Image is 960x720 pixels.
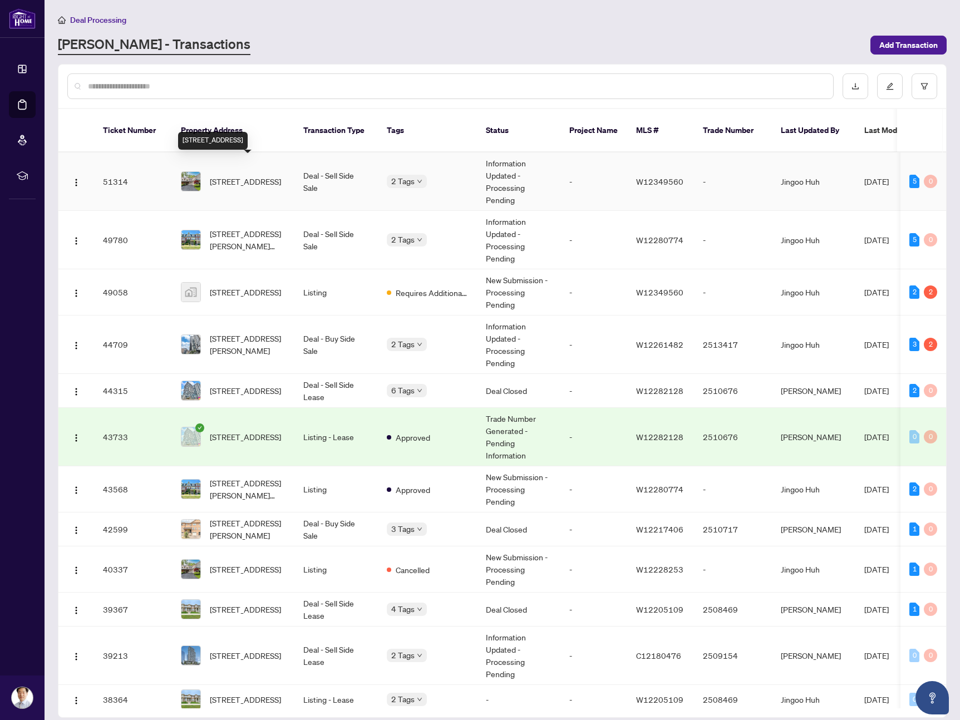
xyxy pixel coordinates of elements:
[72,387,81,396] img: Logo
[636,484,683,494] span: W12280774
[294,269,378,315] td: Listing
[477,546,560,593] td: New Submission - Processing Pending
[396,431,430,443] span: Approved
[877,73,903,99] button: edit
[909,338,919,351] div: 3
[864,564,889,574] span: [DATE]
[72,486,81,495] img: Logo
[477,109,560,152] th: Status
[694,374,772,408] td: 2510676
[636,650,681,660] span: C12180476
[94,408,172,466] td: 43733
[294,512,378,546] td: Deal - Buy Side Sale
[772,109,855,152] th: Last Updated By
[560,374,627,408] td: -
[210,384,281,397] span: [STREET_ADDRESS]
[58,35,250,55] a: [PERSON_NAME] - Transactions
[909,649,919,662] div: 0
[94,269,172,315] td: 49058
[294,211,378,269] td: Deal - Sell Side Sale
[181,172,200,191] img: thumbnail-img
[772,269,855,315] td: Jingoo Huh
[210,431,281,443] span: [STREET_ADDRESS]
[72,606,81,615] img: Logo
[294,627,378,685] td: Deal - Sell Side Lease
[294,315,378,374] td: Deal - Buy Side Sale
[67,480,85,498] button: Logo
[694,685,772,714] td: 2508469
[94,685,172,714] td: 38364
[477,374,560,408] td: Deal Closed
[772,627,855,685] td: [PERSON_NAME]
[181,381,200,400] img: thumbnail-img
[909,522,919,536] div: 1
[294,593,378,627] td: Deal - Sell Side Lease
[181,480,200,499] img: thumbnail-img
[843,73,868,99] button: download
[67,336,85,353] button: Logo
[920,82,928,90] span: filter
[924,563,937,576] div: 0
[855,109,956,152] th: Last Modified Date
[924,384,937,397] div: 0
[417,526,422,532] span: down
[210,175,281,188] span: [STREET_ADDRESS]
[864,484,889,494] span: [DATE]
[67,428,85,446] button: Logo
[924,603,937,616] div: 0
[67,382,85,400] button: Logo
[864,604,889,614] span: [DATE]
[772,512,855,546] td: [PERSON_NAME]
[294,546,378,593] td: Listing
[417,606,422,612] span: down
[694,211,772,269] td: -
[694,466,772,512] td: -
[417,237,422,243] span: down
[924,649,937,662] div: 0
[94,593,172,627] td: 39367
[909,233,919,246] div: 5
[477,211,560,269] td: Information Updated - Processing Pending
[294,152,378,211] td: Deal - Sell Side Sale
[391,603,415,615] span: 4 Tags
[864,432,889,442] span: [DATE]
[294,685,378,714] td: Listing - Lease
[391,384,415,397] span: 6 Tags
[72,433,81,442] img: Logo
[560,269,627,315] td: -
[294,374,378,408] td: Deal - Sell Side Lease
[67,560,85,578] button: Logo
[12,687,33,708] img: Profile Icon
[864,124,932,136] span: Last Modified Date
[178,132,248,150] div: [STREET_ADDRESS]
[636,339,683,349] span: W12261482
[694,593,772,627] td: 2508469
[210,603,281,615] span: [STREET_ADDRESS]
[772,466,855,512] td: Jingoo Huh
[294,109,378,152] th: Transaction Type
[181,427,200,446] img: thumbnail-img
[210,228,285,252] span: [STREET_ADDRESS][PERSON_NAME][PERSON_NAME]
[636,432,683,442] span: W12282128
[636,235,683,245] span: W12280774
[210,286,281,298] span: [STREET_ADDRESS]
[417,388,422,393] span: down
[391,649,415,662] span: 2 Tags
[210,563,281,575] span: [STREET_ADDRESS]
[909,603,919,616] div: 1
[924,233,937,246] div: 0
[864,386,889,396] span: [DATE]
[181,646,200,665] img: thumbnail-img
[772,152,855,211] td: Jingoo Huh
[181,335,200,354] img: thumbnail-img
[560,408,627,466] td: -
[94,152,172,211] td: 51314
[864,287,889,297] span: [DATE]
[772,211,855,269] td: Jingoo Huh
[694,546,772,593] td: -
[909,430,919,443] div: 0
[72,652,81,661] img: Logo
[417,342,422,347] span: down
[72,341,81,350] img: Logo
[924,482,937,496] div: 0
